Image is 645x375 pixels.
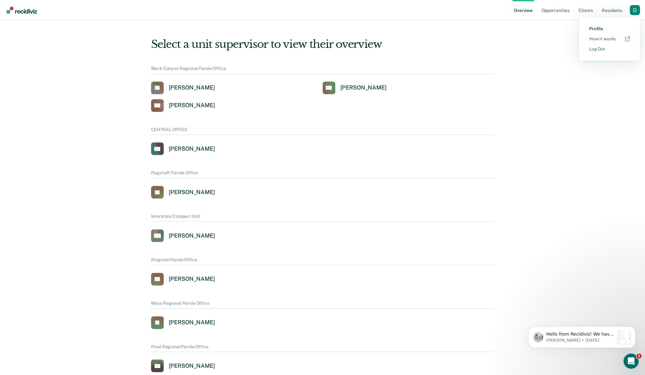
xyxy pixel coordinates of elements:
[519,314,645,358] iframe: Intercom notifications message
[151,99,215,112] a: [PERSON_NAME]
[169,275,215,283] div: [PERSON_NAME]
[151,273,215,286] a: [PERSON_NAME]
[169,189,215,196] div: [PERSON_NAME]
[169,102,215,109] div: [PERSON_NAME]
[636,354,642,359] span: 1
[151,229,215,242] a: [PERSON_NAME]
[151,301,494,309] div: Mesa Regional Parole Office
[151,186,215,199] a: [PERSON_NAME]
[151,344,494,352] div: Pinal Regional Parole Office
[579,18,640,61] div: Profile menu
[151,38,494,51] div: Select a unit supervisor to view their overview
[589,36,630,42] a: How it works
[589,26,630,32] a: Profile
[27,24,96,29] p: Message from Kim, sent 1w ago
[151,142,215,155] a: [PERSON_NAME]
[151,360,215,372] a: [PERSON_NAME]
[151,214,494,222] div: Interstate Compact Unit
[630,5,640,15] button: Profile dropdown button
[624,354,639,369] iframe: Intercom live chat
[169,145,215,153] div: [PERSON_NAME]
[151,316,215,329] a: [PERSON_NAME]
[169,84,215,91] div: [PERSON_NAME]
[169,232,215,239] div: [PERSON_NAME]
[340,84,387,91] div: [PERSON_NAME]
[169,362,215,370] div: [PERSON_NAME]
[151,82,215,94] a: [PERSON_NAME]
[27,18,95,223] span: Hello from Recidiviz! We have some exciting news. Officers will now have their own Overview page ...
[151,257,494,265] div: Kingman Parole Office
[151,66,494,74] div: Black Canyon Regional Parole Office
[589,46,630,52] a: Log Out
[151,127,494,135] div: CENTRAL OFFICE
[169,319,215,326] div: [PERSON_NAME]
[7,7,37,14] img: Recidiviz
[323,82,387,94] a: [PERSON_NAME]
[151,170,494,178] div: Flagstaff Parole Office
